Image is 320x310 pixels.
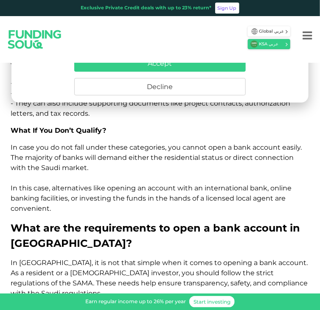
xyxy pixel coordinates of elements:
[74,78,246,95] button: Decline
[74,55,246,72] button: Accept
[11,89,305,97] span: - Is registered in [GEOGRAPHIC_DATA], or working through a local and licensed partner.
[1,22,68,57] img: Logo
[259,28,285,35] span: Global عربي
[295,20,320,53] button: Menu
[11,99,290,117] span: - They can also include supporting documents like project contracts, authorization letters, and t...
[11,62,215,70] span: To become eligible, your business needs to do the following;
[81,5,212,12] div: Exclusive Private Credit deals with up to 23% return*
[85,298,186,306] div: Earn regular income up to 26% per year
[252,28,258,34] img: SA Flag
[11,259,308,297] span: In [GEOGRAPHIC_DATA], it is not that simple when it comes to opening a bank account. As a residen...
[259,41,285,47] span: KSA عربي
[11,79,260,87] span: - Have contracts, projects, or official business within [GEOGRAPHIC_DATA].
[11,126,106,134] span: What If You Don’t Qualify?
[189,296,235,307] a: Start investing
[11,143,302,212] span: In case you do not fall under these categories, you cannot open a bank account easily. The majori...
[215,3,239,14] a: Sign Up
[11,222,300,249] span: What are the requirements to open a bank account in [GEOGRAPHIC_DATA]?
[250,40,258,48] img: SA Flag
